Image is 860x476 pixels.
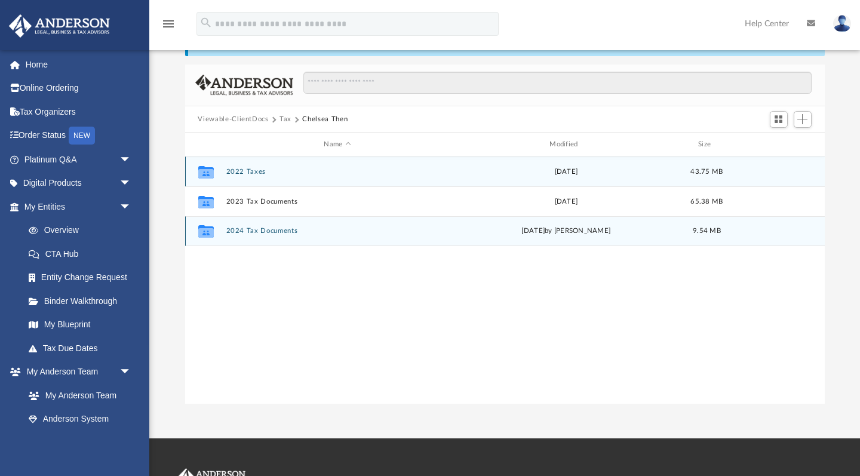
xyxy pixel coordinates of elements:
[833,15,851,32] img: User Pic
[8,100,149,124] a: Tax Organizers
[8,171,149,195] a: Digital Productsarrow_drop_down
[454,226,678,237] div: by [PERSON_NAME]
[8,360,143,384] a: My Anderson Teamarrow_drop_down
[690,168,723,175] span: 43.75 MB
[198,114,268,125] button: Viewable-ClientDocs
[5,14,113,38] img: Anderson Advisors Platinum Portal
[8,195,149,219] a: My Entitiesarrow_drop_down
[17,407,143,431] a: Anderson System
[226,198,449,205] button: 2023 Tax Documents
[119,360,143,385] span: arrow_drop_down
[17,289,149,313] a: Binder Walkthrough
[736,139,819,150] div: id
[119,171,143,196] span: arrow_drop_down
[17,219,149,242] a: Overview
[161,17,176,31] i: menu
[279,114,291,125] button: Tax
[521,228,545,234] span: [DATE]
[454,167,678,177] div: [DATE]
[303,72,811,94] input: Search files and folders
[454,139,677,150] div: Modified
[119,148,143,172] span: arrow_drop_down
[302,114,348,125] button: Chelsea Then
[17,242,149,266] a: CTA Hub
[226,168,449,176] button: 2022 Taxes
[69,127,95,145] div: NEW
[8,124,149,148] a: Order StatusNEW
[8,148,149,171] a: Platinum Q&Aarrow_drop_down
[119,195,143,219] span: arrow_drop_down
[17,383,137,407] a: My Anderson Team
[17,431,143,454] a: Client Referrals
[190,139,220,150] div: id
[17,266,149,290] a: Entity Change Request
[693,228,721,234] span: 9.54 MB
[17,336,149,360] a: Tax Due Dates
[226,228,449,235] button: 2024 Tax Documents
[225,139,449,150] div: Name
[794,111,812,128] button: Add
[690,198,723,205] span: 65.38 MB
[161,23,176,31] a: menu
[185,156,825,404] div: grid
[8,53,149,76] a: Home
[17,313,143,337] a: My Blueprint
[770,111,788,128] button: Switch to Grid View
[683,139,730,150] div: Size
[199,16,213,29] i: search
[454,196,678,207] div: [DATE]
[8,76,149,100] a: Online Ordering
